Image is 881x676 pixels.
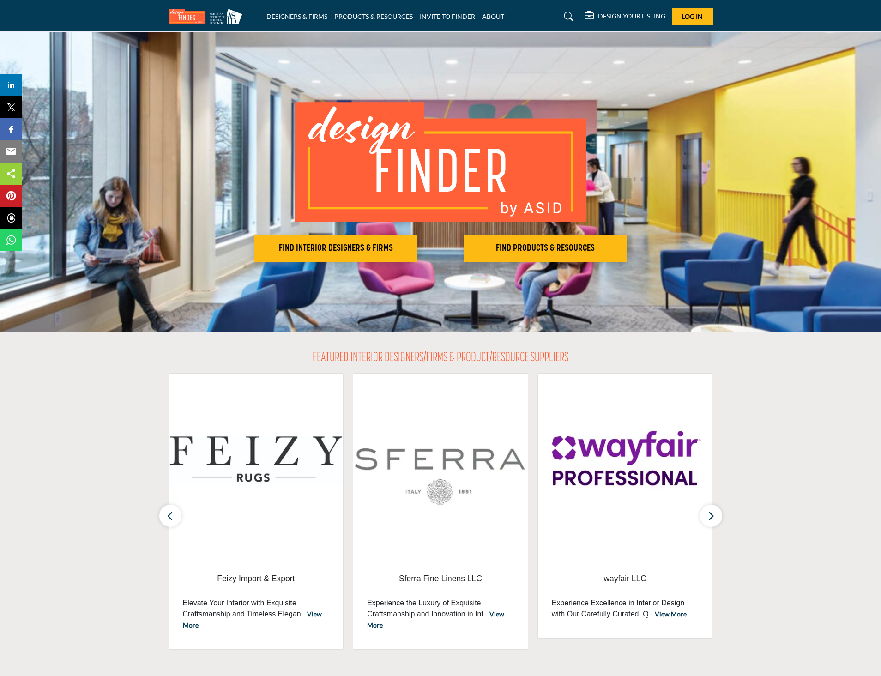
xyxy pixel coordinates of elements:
span: Sferra Fine Linens LLC [367,573,514,585]
h2: FIND PRODUCTS & RESOURCES [466,243,624,254]
a: ABOUT [482,12,504,20]
span: wayfair LLC [552,573,699,585]
img: image [295,102,586,222]
img: Sferra Fine Linens LLC [353,374,528,548]
img: wayfair LLC [538,374,712,548]
h2: FEATURED INTERIOR DESIGNERS/FIRMS & PRODUCT/RESOURCE SUPPLIERS [313,350,568,366]
span: Log In [682,12,703,20]
h5: DESIGN YOUR LISTING [598,12,665,20]
button: FIND INTERIOR DESIGNERS & FIRMS [254,235,417,262]
img: Site Logo [169,9,247,24]
p: Experience the Luxury of Exquisite Craftsmanship and Innovation in Int... [367,598,514,631]
a: INVITE TO FINDER [420,12,475,20]
a: wayfair LLC [552,567,699,591]
a: View More [367,610,504,629]
button: FIND PRODUCTS & RESOURCES [464,235,627,262]
a: Sferra Fine Linens LLC [367,567,514,591]
a: Feizy Import & Export [183,567,330,591]
h2: FIND INTERIOR DESIGNERS & FIRMS [257,243,415,254]
a: View More [655,610,687,618]
p: Elevate Your Interior with Exquisite Craftsmanship and Timeless Elegan... [183,598,330,631]
a: DESIGNERS & FIRMS [266,12,327,20]
a: Search [555,9,579,24]
img: Feizy Import & Export [169,374,344,548]
span: Feizy Import & Export [183,573,330,585]
a: View More [183,610,322,629]
div: DESIGN YOUR LISTING [585,11,665,22]
a: PRODUCTS & RESOURCES [334,12,413,20]
p: Experience Excellence in Interior Design with Our Carefully Curated, Q... [552,598,699,620]
button: Log In [672,8,713,25]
